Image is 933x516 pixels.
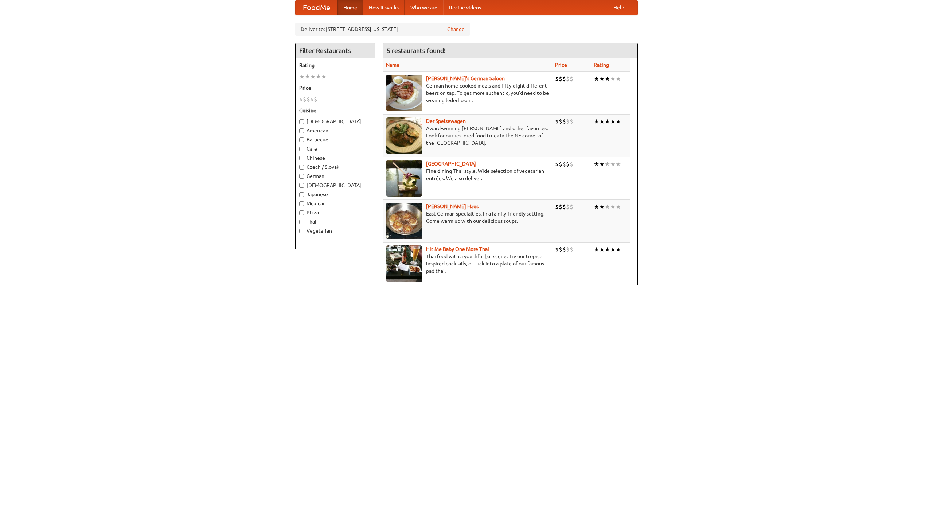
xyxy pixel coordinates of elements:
li: ★ [605,75,610,83]
li: ★ [610,160,616,168]
li: ★ [616,245,621,253]
li: $ [559,203,562,211]
li: ★ [616,160,621,168]
input: Barbecue [299,137,304,142]
li: $ [562,160,566,168]
li: $ [555,160,559,168]
input: Cafe [299,147,304,151]
label: [DEMOGRAPHIC_DATA] [299,182,371,189]
img: esthers.jpg [386,75,422,111]
a: Who we are [405,0,443,15]
li: ★ [594,75,599,83]
input: [DEMOGRAPHIC_DATA] [299,183,304,188]
li: $ [562,75,566,83]
label: Thai [299,218,371,225]
input: Czech / Slovak [299,165,304,170]
li: ★ [299,73,305,81]
li: ★ [316,73,321,81]
li: ★ [610,117,616,125]
a: [PERSON_NAME] Haus [426,203,479,209]
li: ★ [605,245,610,253]
li: ★ [594,203,599,211]
input: Thai [299,220,304,224]
li: ★ [610,203,616,211]
label: Japanese [299,191,371,198]
h5: Price [299,84,371,92]
p: Fine dining Thai-style. Wide selection of vegetarian entrées. We also deliver. [386,167,549,182]
input: Chinese [299,156,304,160]
li: $ [570,245,573,253]
li: $ [559,160,562,168]
li: $ [303,95,307,103]
li: $ [559,117,562,125]
li: ★ [599,117,605,125]
li: ★ [599,245,605,253]
a: Home [337,0,363,15]
ng-pluralize: 5 restaurants found! [387,47,446,54]
label: Czech / Slovak [299,163,371,171]
label: Vegetarian [299,227,371,234]
li: $ [562,117,566,125]
p: Thai food with a youthful bar scene. Try our tropical inspired cocktails, or tuck into a plate of... [386,253,549,275]
li: ★ [616,75,621,83]
img: satay.jpg [386,160,422,197]
li: ★ [616,203,621,211]
li: $ [555,203,559,211]
li: $ [310,95,314,103]
label: American [299,127,371,134]
li: ★ [605,160,610,168]
li: ★ [616,117,621,125]
input: German [299,174,304,179]
label: German [299,172,371,180]
li: ★ [605,117,610,125]
li: $ [570,75,573,83]
li: $ [299,95,303,103]
p: German home-cooked meals and fifty-eight different beers on tap. To get more authentic, you'd nee... [386,82,549,104]
li: $ [566,75,570,83]
input: Vegetarian [299,229,304,233]
li: $ [555,245,559,253]
li: ★ [310,73,316,81]
p: East German specialties, in a family-friendly setting. Come warm up with our delicious soups. [386,210,549,225]
label: [DEMOGRAPHIC_DATA] [299,118,371,125]
a: Rating [594,62,609,68]
li: ★ [610,75,616,83]
a: Price [555,62,567,68]
a: [GEOGRAPHIC_DATA] [426,161,476,167]
a: Hit Me Baby One More Thai [426,246,489,252]
li: $ [555,75,559,83]
a: How it works [363,0,405,15]
li: $ [570,203,573,211]
a: Change [447,26,465,33]
li: ★ [605,203,610,211]
a: Name [386,62,399,68]
input: American [299,128,304,133]
li: ★ [599,160,605,168]
h4: Filter Restaurants [296,43,375,58]
label: Cafe [299,145,371,152]
a: [PERSON_NAME]'s German Saloon [426,75,505,81]
li: ★ [599,75,605,83]
label: Chinese [299,154,371,162]
a: Help [608,0,630,15]
li: $ [307,95,310,103]
label: Barbecue [299,136,371,143]
p: Award-winning [PERSON_NAME] and other favorites. Look for our restored food truck in the NE corne... [386,125,549,147]
li: ★ [594,117,599,125]
li: $ [570,117,573,125]
li: $ [559,245,562,253]
img: kohlhaus.jpg [386,203,422,239]
input: Mexican [299,201,304,206]
li: $ [566,203,570,211]
h5: Cuisine [299,107,371,114]
li: ★ [594,160,599,168]
h5: Rating [299,62,371,69]
li: ★ [610,245,616,253]
input: Pizza [299,210,304,215]
li: $ [566,160,570,168]
label: Mexican [299,200,371,207]
li: $ [570,160,573,168]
